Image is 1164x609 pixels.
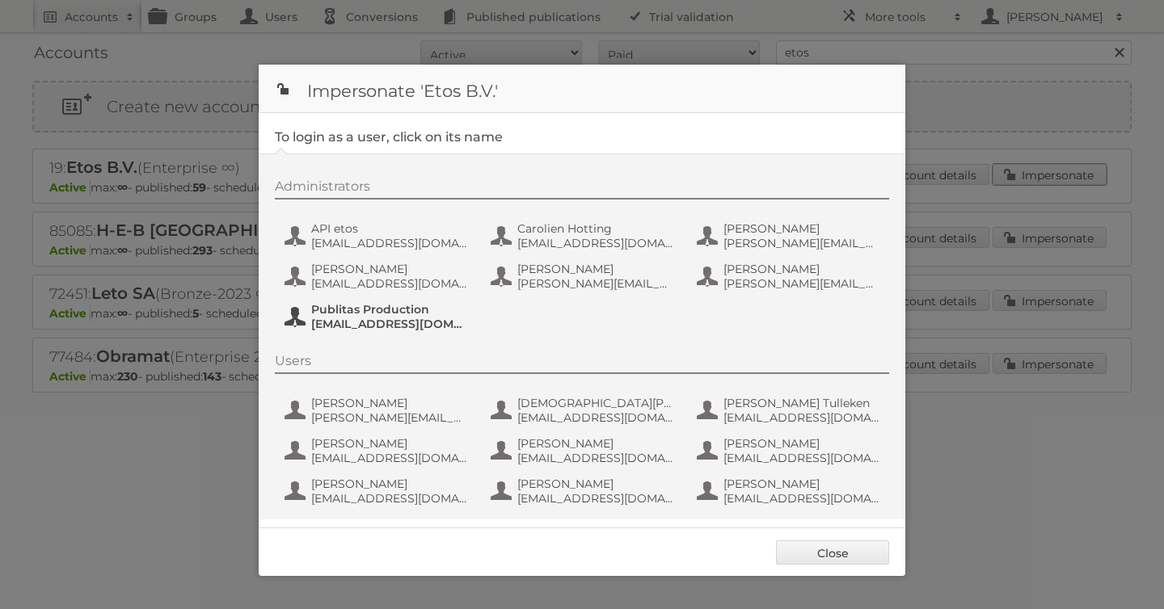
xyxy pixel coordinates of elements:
[723,396,880,410] span: [PERSON_NAME] Tulleken
[517,276,674,291] span: [PERSON_NAME][EMAIL_ADDRESS][DOMAIN_NAME]
[311,221,468,236] span: API etos
[283,220,473,252] button: API etos [EMAIL_ADDRESS][DOMAIN_NAME]
[489,475,679,507] button: [PERSON_NAME] [EMAIL_ADDRESS][DOMAIN_NAME]
[283,475,473,507] button: [PERSON_NAME] [EMAIL_ADDRESS][DOMAIN_NAME]
[311,410,468,425] span: [PERSON_NAME][EMAIL_ADDRESS][DOMAIN_NAME]
[311,302,468,317] span: Publitas Production
[723,221,880,236] span: [PERSON_NAME]
[311,236,468,250] span: [EMAIL_ADDRESS][DOMAIN_NAME]
[517,410,674,425] span: [EMAIL_ADDRESS][DOMAIN_NAME]
[311,451,468,465] span: [EMAIL_ADDRESS][DOMAIN_NAME]
[283,260,473,292] button: [PERSON_NAME] [EMAIL_ADDRESS][DOMAIN_NAME]
[311,491,468,506] span: [EMAIL_ADDRESS][DOMAIN_NAME]
[517,396,674,410] span: [DEMOGRAPHIC_DATA][PERSON_NAME]
[517,262,674,276] span: [PERSON_NAME]
[489,220,679,252] button: Carolien Hotting [EMAIL_ADDRESS][DOMAIN_NAME]
[517,451,674,465] span: [EMAIL_ADDRESS][DOMAIN_NAME]
[283,394,473,426] button: [PERSON_NAME] [PERSON_NAME][EMAIL_ADDRESS][DOMAIN_NAME]
[695,475,885,507] button: [PERSON_NAME] [EMAIL_ADDRESS][DOMAIN_NAME]
[311,262,468,276] span: [PERSON_NAME]
[311,276,468,291] span: [EMAIL_ADDRESS][DOMAIN_NAME]
[311,317,468,331] span: [EMAIL_ADDRESS][DOMAIN_NAME]
[517,477,674,491] span: [PERSON_NAME]
[695,394,885,426] button: [PERSON_NAME] Tulleken [EMAIL_ADDRESS][DOMAIN_NAME]
[275,178,889,199] div: Administrators
[695,260,885,292] button: [PERSON_NAME] [PERSON_NAME][EMAIL_ADDRESS][DOMAIN_NAME]
[489,435,679,467] button: [PERSON_NAME] [EMAIL_ADDRESS][DOMAIN_NAME]
[275,353,889,374] div: Users
[723,262,880,276] span: [PERSON_NAME]
[283,300,473,333] button: Publitas Production [EMAIL_ADDRESS][DOMAIN_NAME]
[311,396,468,410] span: [PERSON_NAME]
[723,410,880,425] span: [EMAIL_ADDRESS][DOMAIN_NAME]
[517,236,674,250] span: [EMAIL_ADDRESS][DOMAIN_NAME]
[283,435,473,467] button: [PERSON_NAME] [EMAIL_ADDRESS][DOMAIN_NAME]
[723,436,880,451] span: [PERSON_NAME]
[517,436,674,451] span: [PERSON_NAME]
[517,221,674,236] span: Carolien Hotting
[517,491,674,506] span: [EMAIL_ADDRESS][DOMAIN_NAME]
[489,260,679,292] button: [PERSON_NAME] [PERSON_NAME][EMAIL_ADDRESS][DOMAIN_NAME]
[311,477,468,491] span: [PERSON_NAME]
[723,451,880,465] span: [EMAIL_ADDRESS][DOMAIN_NAME]
[695,220,885,252] button: [PERSON_NAME] [PERSON_NAME][EMAIL_ADDRESS][DOMAIN_NAME]
[723,477,880,491] span: [PERSON_NAME]
[275,129,503,145] legend: To login as a user, click on its name
[776,540,889,565] a: Close
[723,491,880,506] span: [EMAIL_ADDRESS][DOMAIN_NAME]
[311,436,468,451] span: [PERSON_NAME]
[695,435,885,467] button: [PERSON_NAME] [EMAIL_ADDRESS][DOMAIN_NAME]
[723,236,880,250] span: [PERSON_NAME][EMAIL_ADDRESS][DOMAIN_NAME]
[259,65,905,113] h1: Impersonate 'Etos B.V.'
[723,276,880,291] span: [PERSON_NAME][EMAIL_ADDRESS][DOMAIN_NAME]
[489,394,679,426] button: [DEMOGRAPHIC_DATA][PERSON_NAME] [EMAIL_ADDRESS][DOMAIN_NAME]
